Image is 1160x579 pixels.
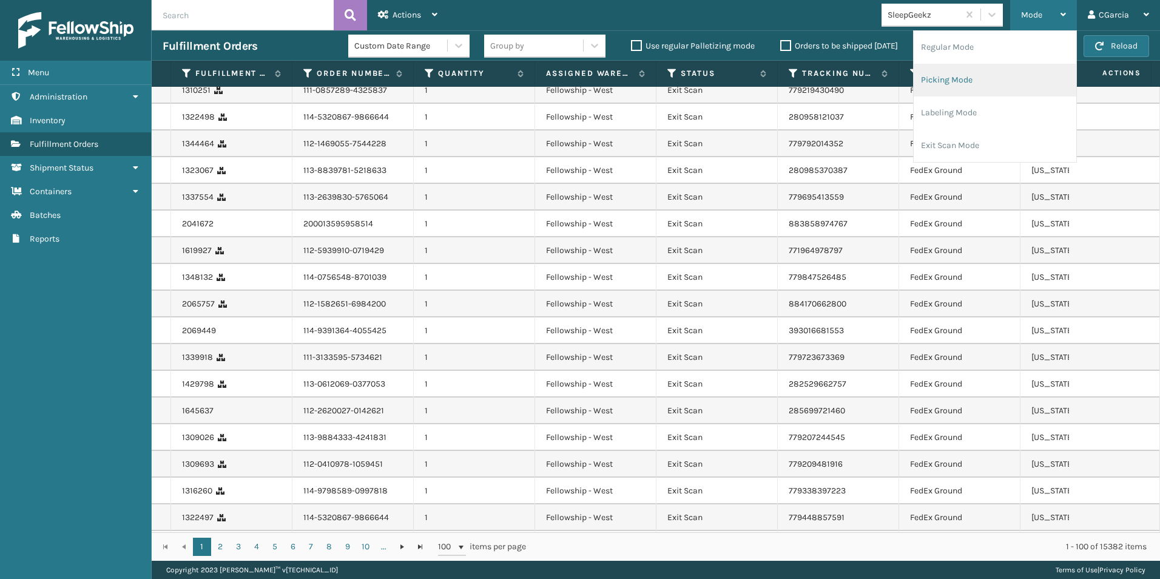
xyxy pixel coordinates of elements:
[229,538,248,556] a: 3
[182,138,214,150] a: 1344464
[292,424,414,451] td: 113-9884333-4241831
[914,129,1076,162] li: Exit Scan Mode
[656,371,778,398] td: Exit Scan
[1020,478,1142,504] td: [US_STATE]
[182,191,214,203] a: 1337554
[535,264,656,291] td: Fellowship - West
[789,165,848,175] a: 280985370387
[1020,504,1142,531] td: [US_STATE]
[414,451,535,478] td: 1
[535,451,656,478] td: Fellowship - West
[182,218,214,230] a: 2041672
[899,398,1020,424] td: FedEx Ground
[414,291,535,317] td: 1
[292,398,414,424] td: 112-2620027-0142621
[18,12,133,49] img: logo
[535,291,656,317] td: Fellowship - West
[546,68,633,79] label: Assigned Warehouse
[302,538,320,556] a: 7
[490,39,524,52] div: Group by
[656,264,778,291] td: Exit Scan
[899,344,1020,371] td: FedEx Ground
[292,478,414,504] td: 114-9798589-0997818
[1021,10,1042,20] span: Mode
[789,512,845,523] a: 779448857591
[339,538,357,556] a: 9
[182,245,212,257] a: 1619927
[789,138,843,149] a: 779792014352
[656,504,778,531] td: Exit Scan
[292,211,414,237] td: 200013595958514
[535,478,656,504] td: Fellowship - West
[1099,566,1145,574] a: Privacy Policy
[182,164,214,177] a: 1323067
[414,104,535,130] td: 1
[354,39,448,52] div: Custom Date Range
[543,541,1147,553] div: 1 - 100 of 15382 items
[656,77,778,104] td: Exit Scan
[320,538,339,556] a: 8
[789,352,845,362] a: 779723673369
[375,538,393,556] a: ...
[656,237,778,264] td: Exit Scan
[535,424,656,451] td: Fellowship - West
[656,104,778,130] td: Exit Scan
[656,184,778,211] td: Exit Scan
[1020,398,1142,424] td: [US_STATE]
[789,299,846,309] a: 884170662800
[166,561,338,579] p: Copyright 2023 [PERSON_NAME]™ v [TECHNICAL_ID]
[656,157,778,184] td: Exit Scan
[30,210,61,220] span: Batches
[414,478,535,504] td: 1
[535,344,656,371] td: Fellowship - West
[1020,451,1142,478] td: [US_STATE]
[30,234,59,244] span: Reports
[284,538,302,556] a: 6
[681,68,754,79] label: Status
[397,542,407,552] span: Go to the next page
[266,538,284,556] a: 5
[535,237,656,264] td: Fellowship - West
[656,317,778,344] td: Exit Scan
[414,424,535,451] td: 1
[1084,35,1149,57] button: Reload
[411,538,430,556] a: Go to the last page
[789,85,844,95] a: 779219430490
[899,478,1020,504] td: FedEx Ground
[535,398,656,424] td: Fellowship - West
[393,10,421,20] span: Actions
[292,157,414,184] td: 113-8839781-5218633
[292,264,414,291] td: 114-0756548-8701039
[899,451,1020,478] td: FedEx Ground
[656,344,778,371] td: Exit Scan
[656,211,778,237] td: Exit Scan
[211,538,229,556] a: 2
[292,504,414,531] td: 114-5320867-9866644
[899,184,1020,211] td: FedEx Ground
[656,531,778,558] td: Exit Scan
[317,68,390,79] label: Order Number
[438,541,456,553] span: 100
[535,77,656,104] td: Fellowship - West
[163,39,257,53] h3: Fulfillment Orders
[414,130,535,157] td: 1
[899,211,1020,237] td: FedEx Ground
[28,67,49,78] span: Menu
[899,371,1020,398] td: FedEx Ground
[182,351,213,364] a: 1339918
[631,41,755,51] label: Use regular Palletizing mode
[182,325,216,337] a: 2069449
[789,379,846,389] a: 282529662757
[1020,424,1142,451] td: [US_STATE]
[789,405,845,416] a: 285699721460
[182,485,212,497] a: 1316260
[899,104,1020,130] td: FedEx Ground
[292,291,414,317] td: 112-1582651-6984200
[182,84,211,96] a: 1310251
[414,531,535,558] td: 1
[414,317,535,344] td: 1
[393,538,411,556] a: Go to the next page
[535,104,656,130] td: Fellowship - West
[789,325,844,336] a: 393016681553
[30,139,98,149] span: Fulfillment Orders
